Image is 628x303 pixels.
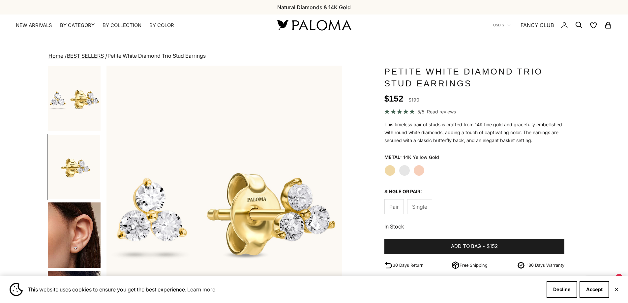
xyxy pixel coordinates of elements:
button: Add to bag-$152 [384,239,565,255]
a: 5/5 Read reviews [384,108,565,115]
p: This timeless pair of studs is crafted from 14K fine gold and gracefully embellished with round w... [384,121,565,144]
button: Go to item 2 [47,134,101,200]
button: USD $ [493,22,511,28]
nav: breadcrumbs [47,51,581,61]
p: Natural Diamonds & 14K Gold [277,3,351,12]
button: Accept [580,281,609,298]
span: $152 [487,242,498,251]
a: NEW ARRIVALS [16,22,52,29]
legend: Single or Pair: [384,187,422,197]
summary: By Category [60,22,95,29]
p: In Stock [384,222,565,231]
img: #YellowGold [48,66,101,131]
a: BEST SELLERS [67,52,104,59]
img: #YellowGold #WhiteGold #RoseGold [48,202,101,268]
p: 180 Days Warranty [527,262,564,269]
p: 30 Days Return [393,262,424,269]
sale-price: $152 [384,92,404,105]
span: Petite White Diamond Trio Stud Earrings [107,52,206,59]
nav: Primary navigation [16,22,261,29]
a: Learn more [186,285,216,294]
span: Add to bag [451,242,481,251]
span: Read reviews [427,108,456,115]
a: FANCY CLUB [521,21,554,29]
h1: Petite White Diamond Trio Stud Earrings [384,66,565,89]
summary: PRODUCT DETAILS [384,271,565,295]
nav: Secondary navigation [493,15,612,36]
summary: By Color [149,22,174,29]
span: This website uses cookies to ensure you get the best experience. [28,285,541,294]
button: Go to item 1 [47,66,101,132]
compare-at-price: $190 [408,96,419,104]
span: USD $ [493,22,504,28]
a: Home [48,52,63,59]
legend: Metal: [384,152,402,162]
button: Close [614,288,618,291]
variant-option-value: 14K Yellow Gold [403,152,439,162]
button: Decline [547,281,577,298]
span: 5/5 [417,108,424,115]
p: Free Shipping [460,262,488,269]
button: Go to item 4 [47,202,101,268]
span: Single [412,202,427,211]
img: #YellowGold [48,135,101,199]
span: Pair [389,202,399,211]
img: Cookie banner [10,283,23,296]
summary: By Collection [103,22,141,29]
